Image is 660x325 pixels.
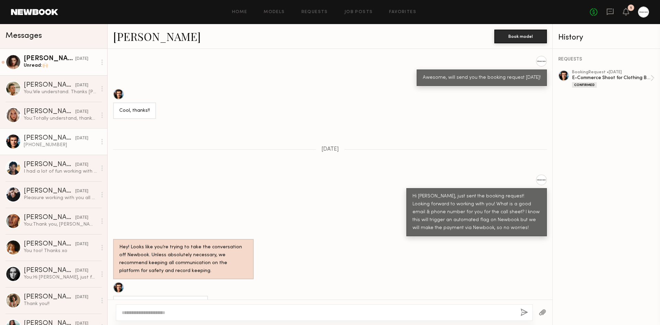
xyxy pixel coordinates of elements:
div: You too! Thanks xo [24,248,97,254]
a: Home [232,10,247,14]
div: [DATE] [75,82,88,89]
div: Pleasure working with you all had a blast! [24,195,97,201]
div: [DATE] [75,162,88,168]
a: [PERSON_NAME] [113,29,201,44]
a: bookingRequest •[DATE]E-Commerce Shoot for Clothing BrandConfirmed [572,70,654,88]
div: [PERSON_NAME] [24,214,75,221]
div: [DATE] [75,268,88,274]
div: Confirmed [572,82,597,88]
div: You: We understand. Thanks [PERSON_NAME]! [24,89,97,95]
div: [DATE] [75,215,88,221]
span: [DATE] [321,147,339,152]
div: [PERSON_NAME] [24,294,75,301]
div: Hey! Looks like you’re trying to take the conversation off Newbook. Unless absolutely necessary, ... [119,243,247,275]
a: Favorites [389,10,416,14]
div: Unread: 🙌🏻 [24,62,97,69]
div: Awesome, will send you the booking request [DATE]! [423,74,541,82]
span: Messages [5,32,42,40]
div: E-Commerce Shoot for Clothing Brand [572,75,650,81]
div: [DATE] [75,241,88,248]
div: [DATE] [75,188,88,195]
a: Models [264,10,285,14]
div: You: Hi [PERSON_NAME], just following up. Does this work for you? [24,274,97,281]
div: [PERSON_NAME] [24,267,75,274]
div: REQUESTS [558,57,654,62]
div: [DATE] [75,135,88,142]
div: [PERSON_NAME] [24,161,75,168]
div: [PERSON_NAME] [24,188,75,195]
div: [PERSON_NAME] [24,135,75,142]
div: 1 [630,6,632,10]
a: Job Posts [344,10,373,14]
div: Thank you!! [24,301,97,307]
div: Hi [PERSON_NAME], just sent the booking request! Looking forward to working with you! What is a g... [412,193,541,232]
div: [DATE] [75,56,88,62]
div: I had a lot of fun working with you and the team [DATE]. Thank you for the opportunity! [24,168,97,175]
div: [PERSON_NAME] [24,108,75,115]
div: Cool, thanks!! [119,107,150,115]
a: Requests [301,10,328,14]
div: [DATE] [75,294,88,301]
div: You: Totally understand, thanks [PERSON_NAME]! [24,115,97,122]
div: You: Thank you, [PERSON_NAME]! [24,221,97,228]
a: Book model [494,33,547,39]
div: [PHONE_NUMBER] [24,142,97,148]
div: [DATE] [75,109,88,115]
div: History [558,34,654,42]
div: [PERSON_NAME] [24,241,75,248]
div: booking Request • [DATE] [572,70,650,75]
button: Book model [494,30,547,43]
div: [PERSON_NAME] [24,55,75,62]
div: [PERSON_NAME] [24,82,75,89]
